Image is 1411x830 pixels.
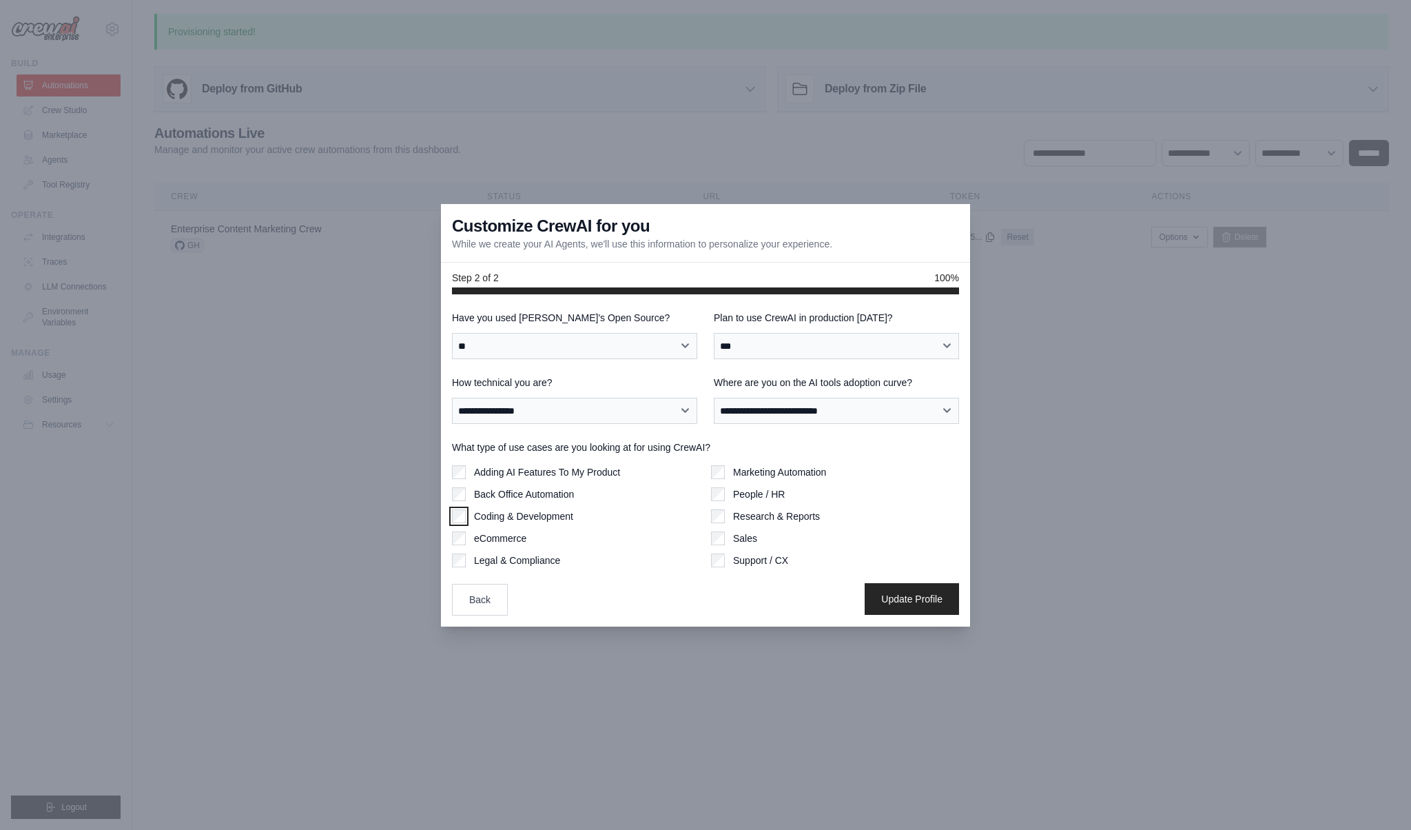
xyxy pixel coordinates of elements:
[733,487,785,501] label: People / HR
[714,311,959,325] label: Plan to use CrewAI in production [DATE]?
[733,465,826,479] label: Marketing Automation
[452,311,697,325] label: Have you used [PERSON_NAME]'s Open Source?
[452,237,832,251] p: While we create your AI Agents, we'll use this information to personalize your experience.
[474,554,560,567] label: Legal & Compliance
[865,583,959,615] button: Update Profile
[474,532,526,545] label: eCommerce
[934,271,959,285] span: 100%
[714,376,959,389] label: Where are you on the AI tools adoption curve?
[474,509,573,523] label: Coding & Development
[733,509,820,523] label: Research & Reports
[452,271,499,285] span: Step 2 of 2
[474,465,620,479] label: Adding AI Features To My Product
[452,584,508,616] button: Back
[733,554,788,567] label: Support / CX
[452,376,697,389] label: How technical you are?
[733,532,757,545] label: Sales
[474,487,574,501] label: Back Office Automation
[452,441,959,454] label: What type of use cases are you looking at for using CrewAI?
[452,215,650,237] h3: Customize CrewAI for you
